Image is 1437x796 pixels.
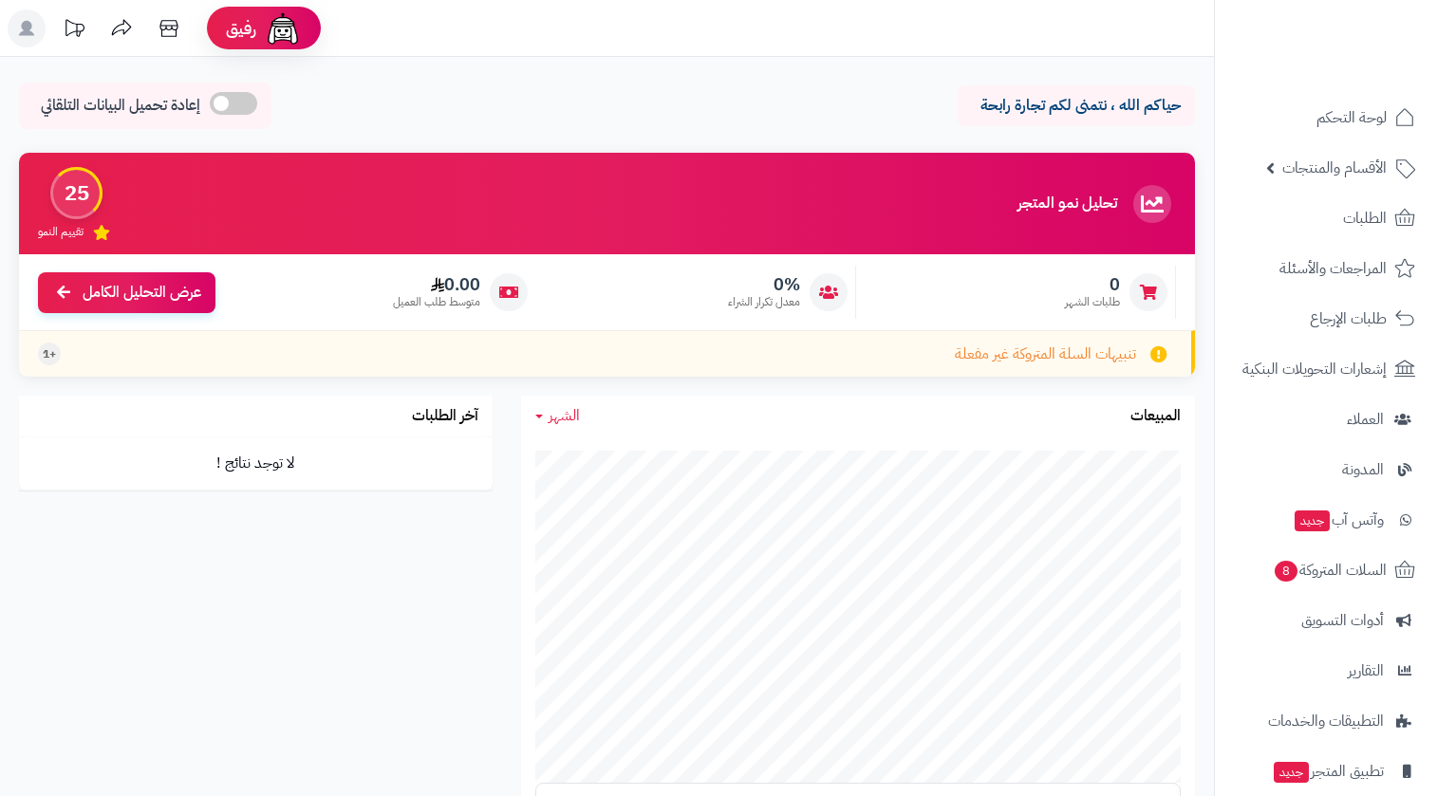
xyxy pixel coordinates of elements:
span: متوسط طلب العميل [393,294,480,310]
span: 8 [1275,561,1297,582]
a: وآتس آبجديد [1226,497,1426,543]
img: ai-face.png [264,9,302,47]
a: المدونة [1226,447,1426,492]
span: رفيق [226,17,256,40]
td: لا توجد نتائج ! [19,437,493,490]
a: تحديثات المنصة [50,9,98,52]
a: السلات المتروكة8 [1226,547,1426,593]
span: تقييم النمو [38,224,84,240]
span: 0% [728,274,800,295]
span: جديد [1295,510,1330,531]
h3: آخر الطلبات [412,408,478,425]
span: لوحة التحكم [1316,104,1387,131]
span: طلبات الشهر [1065,294,1120,310]
span: تنبيهات السلة المتروكة غير مفعلة [955,343,1136,365]
span: وآتس آب [1293,507,1384,533]
span: المراجعات والأسئلة [1279,255,1387,282]
span: إعادة تحميل البيانات التلقائي [41,95,200,117]
a: التطبيقات والخدمات [1226,698,1426,744]
span: السلات المتروكة [1273,557,1387,583]
span: إشعارات التحويلات البنكية [1242,356,1387,382]
h3: المبيعات [1130,408,1181,425]
span: التطبيقات والخدمات [1268,708,1384,734]
a: إشعارات التحويلات البنكية [1226,346,1426,392]
span: الشهر [549,404,580,427]
span: +1 [43,346,56,362]
a: عرض التحليل الكامل [38,272,215,313]
span: 0 [1065,274,1120,295]
a: أدوات التسويق [1226,598,1426,643]
a: لوحة التحكم [1226,95,1426,140]
a: الطلبات [1226,195,1426,241]
span: معدل تكرار الشراء [728,294,800,310]
span: التقارير [1348,657,1384,684]
a: الشهر [535,405,580,427]
span: المدونة [1342,456,1384,483]
span: العملاء [1347,406,1384,433]
a: المراجعات والأسئلة [1226,246,1426,291]
span: أدوات التسويق [1301,607,1384,634]
span: 0.00 [393,274,480,295]
span: عرض التحليل الكامل [83,282,201,304]
a: طلبات الإرجاع [1226,296,1426,342]
a: العملاء [1226,397,1426,442]
p: حياكم الله ، نتمنى لكم تجارة رابحة [972,95,1181,117]
a: تطبيق المتجرجديد [1226,749,1426,794]
h3: تحليل نمو المتجر [1017,195,1117,213]
span: تطبيق المتجر [1272,758,1384,785]
a: التقارير [1226,648,1426,694]
span: الأقسام والمنتجات [1282,155,1387,181]
span: جديد [1274,762,1309,783]
span: طلبات الإرجاع [1310,305,1387,332]
span: الطلبات [1343,205,1387,231]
